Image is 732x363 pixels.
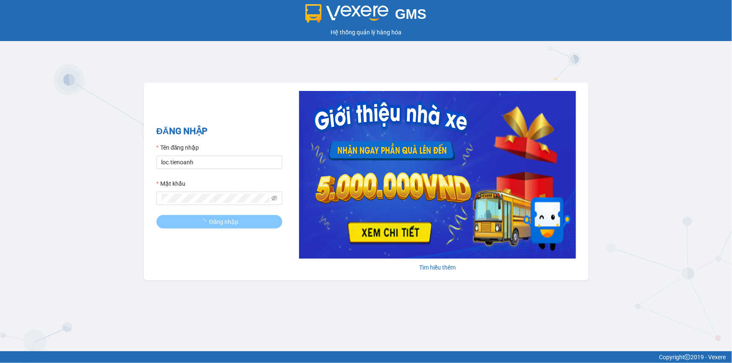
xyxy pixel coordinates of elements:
[156,124,282,138] h2: ĐĂNG NHẬP
[2,28,730,37] div: Hệ thống quản lý hàng hóa
[200,219,209,225] span: loading
[395,6,427,22] span: GMS
[6,353,726,362] div: Copyright 2019 - Vexere
[305,13,427,19] a: GMS
[299,91,576,259] img: banner-0
[271,195,277,201] span: eye-invisible
[156,179,185,188] label: Mật khẩu
[156,156,282,169] input: Tên đăng nhập
[299,263,576,272] div: Tìm hiểu thêm
[156,143,199,152] label: Tên đăng nhập
[162,194,270,203] input: Mật khẩu
[685,354,690,360] span: copyright
[156,215,282,228] button: Đăng nhập
[209,217,239,226] span: Đăng nhập
[305,4,388,23] img: logo 2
